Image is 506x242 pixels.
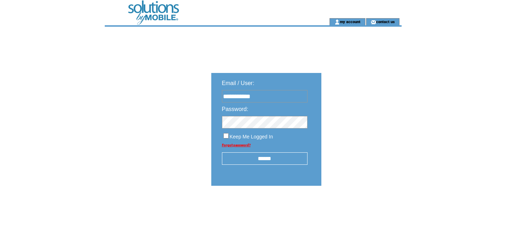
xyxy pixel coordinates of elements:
span: Keep Me Logged In [230,134,273,140]
span: Email / User: [222,80,255,86]
img: contact_us_icon.gif;jsessionid=65335523BEAEDB2C45CDE2EA91C92105 [371,19,376,25]
span: Password: [222,106,249,112]
img: account_icon.gif;jsessionid=65335523BEAEDB2C45CDE2EA91C92105 [334,19,340,25]
a: Forgot password? [222,143,251,147]
img: transparent.png;jsessionid=65335523BEAEDB2C45CDE2EA91C92105 [342,204,377,212]
a: contact us [376,19,395,24]
a: my account [340,19,360,24]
